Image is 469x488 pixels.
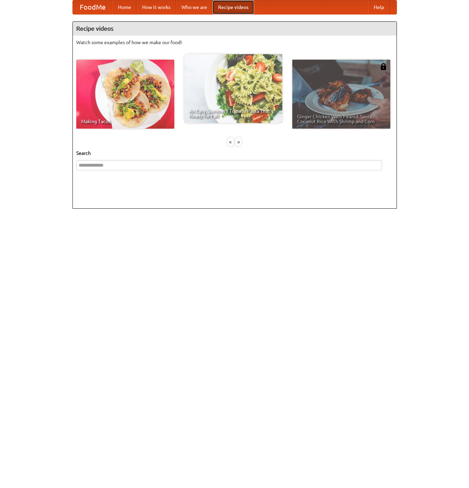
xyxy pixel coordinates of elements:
img: 483408.png [380,63,387,70]
div: » [235,138,242,146]
a: Help [368,0,390,14]
span: Making Tacos [81,119,169,124]
span: An Easy, Summery Tomato Pasta That's Ready for Fall [189,109,277,118]
a: FoodMe [73,0,113,14]
a: Recipe videos [213,0,254,14]
a: An Easy, Summery Tomato Pasta That's Ready for Fall [184,54,282,123]
a: How it works [137,0,176,14]
h4: Recipe videos [73,22,397,36]
p: Watch some examples of how we make our food! [76,39,393,46]
a: Home [113,0,137,14]
div: « [227,138,234,146]
h5: Search [76,150,393,157]
a: Who we are [176,0,213,14]
a: Making Tacos [76,60,174,129]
